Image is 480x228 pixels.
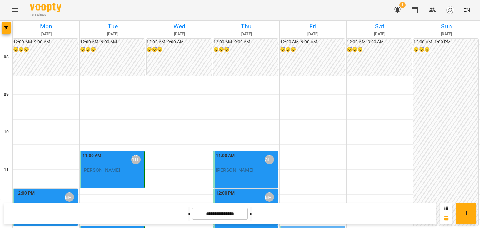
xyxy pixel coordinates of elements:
[147,31,212,37] h6: [DATE]
[82,167,120,173] span: [PERSON_NAME]
[147,46,212,53] h6: 😴😴😴
[4,129,9,136] h6: 10
[4,166,9,173] h6: 11
[216,190,235,197] label: 12:00 PM
[446,6,455,14] img: avatar_s.png
[214,22,279,31] h6: Thu
[65,192,74,202] div: Ліана
[7,2,22,17] button: Menu
[147,22,212,31] h6: Wed
[131,155,141,164] div: Ліана
[13,46,78,53] h6: 😴😴😴
[280,39,345,46] h6: 12:00 AM - 9:00 AM
[347,22,412,31] h6: Sat
[213,39,278,46] h6: 12:00 AM - 9:00 AM
[413,39,478,46] h6: 12:00 AM - 1:00 PM
[4,54,9,61] h6: 08
[347,39,412,46] h6: 12:00 AM - 9:00 AM
[81,22,145,31] h6: Tue
[80,46,145,53] h6: 😴😴😴
[414,31,479,37] h6: [DATE]
[82,152,102,159] label: 11:00 AM
[347,46,412,53] h6: 😴😴😴
[414,22,479,31] h6: Sun
[265,155,274,164] div: Ліана
[347,31,412,37] h6: [DATE]
[413,46,478,53] h6: 😴😴😴
[399,2,406,8] span: 1
[216,167,254,173] span: [PERSON_NAME]
[214,31,279,37] h6: [DATE]
[14,31,78,37] h6: [DATE]
[30,13,61,17] span: For Business
[216,152,235,159] label: 11:00 AM
[265,192,274,202] div: Ліана
[461,4,472,16] button: EN
[30,3,61,12] img: Voopty Logo
[147,39,212,46] h6: 12:00 AM - 9:00 AM
[213,46,278,53] h6: 😴😴😴
[281,31,345,37] h6: [DATE]
[14,22,78,31] h6: Mon
[4,91,9,98] h6: 09
[280,46,345,53] h6: 😴😴😴
[16,190,35,197] label: 12:00 PM
[13,39,78,46] h6: 12:00 AM - 9:00 AM
[81,31,145,37] h6: [DATE]
[463,7,470,13] span: EN
[281,22,345,31] h6: Fri
[80,39,145,46] h6: 12:00 AM - 9:00 AM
